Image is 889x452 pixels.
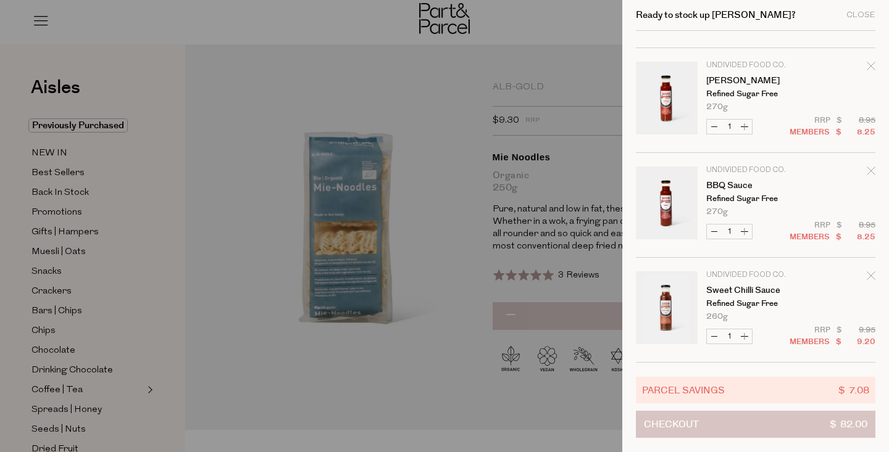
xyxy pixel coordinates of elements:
[706,103,728,111] span: 270g
[867,269,875,286] div: Remove Sweet Chilli Sauce
[838,383,869,397] span: $ 7.08
[722,329,737,343] input: QTY Sweet Chilli Sauce
[706,313,728,321] span: 260g
[706,208,728,216] span: 270g
[644,411,699,437] span: Checkout
[636,10,796,20] h2: Ready to stock up [PERSON_NAME]?
[867,60,875,76] div: Remove Tomato Ketchup
[636,411,875,438] button: Checkout$ 82.00
[706,76,802,85] a: [PERSON_NAME]
[706,62,802,69] p: Undivided Food Co.
[722,224,737,239] input: QTY BBQ Sauce
[830,411,867,437] span: $ 82.00
[846,11,875,19] div: Close
[706,300,802,308] p: Refined Sugar Free
[706,90,802,98] p: Refined Sugar Free
[706,166,802,174] p: Undivided Food Co.
[642,383,725,397] span: Parcel Savings
[706,181,802,190] a: BBQ Sauce
[706,195,802,203] p: Refined Sugar Free
[722,120,737,134] input: QTY Tomato Ketchup
[706,286,802,295] a: Sweet Chilli Sauce
[706,271,802,279] p: Undivided Food Co.
[867,165,875,181] div: Remove BBQ Sauce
